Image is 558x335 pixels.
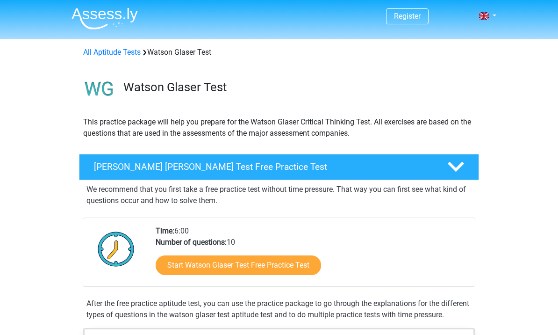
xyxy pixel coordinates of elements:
[86,184,472,206] p: We recommend that you first take a free practice test without time pressure. That way you can fir...
[156,255,321,275] a: Start Watson Glaser Test Free Practice Test
[123,80,472,95] h3: Watson Glaser Test
[83,117,475,139] p: This practice package will help you prepare for the Watson Glaser Critical Thinking Test. All exe...
[149,226,474,286] div: 6:00 10
[94,161,432,172] h4: [PERSON_NAME] [PERSON_NAME] Test Free Practice Test
[394,12,421,21] a: Register
[79,47,479,58] div: Watson Glaser Test
[93,226,140,272] img: Clock
[75,154,483,180] a: [PERSON_NAME] [PERSON_NAME] Test Free Practice Test
[83,48,141,57] a: All Aptitude Tests
[83,298,475,320] div: After the free practice aptitude test, you can use the practice package to go through the explana...
[72,7,138,29] img: Assessly
[156,238,227,247] b: Number of questions:
[156,226,174,235] b: Time:
[79,69,119,109] img: watson glaser test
